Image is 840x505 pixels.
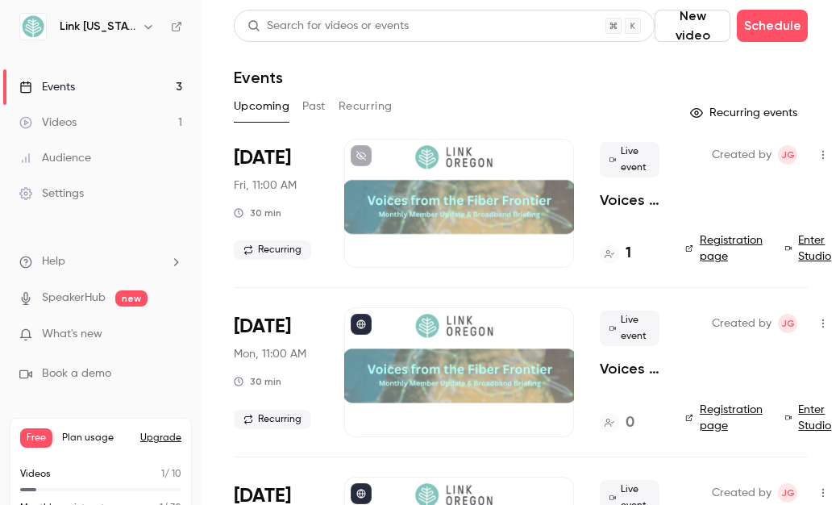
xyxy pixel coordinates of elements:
button: Upcoming [234,94,289,119]
span: What's new [42,326,102,343]
a: Enter Studio [785,402,836,434]
h1: Events [234,68,283,87]
div: Search for videos or events [247,18,409,35]
p: Videos [20,467,51,482]
span: JG [781,145,795,165]
div: Videos [19,115,77,131]
div: Aug 22 Fri, 11:00 AM (America/Los Angeles) [234,139,318,268]
a: Registration page [685,232,766,265]
h4: 0 [626,412,634,434]
a: 1 [600,243,631,265]
a: Voices from the Fiber Frontier - Monthly Member Update & Broadband Briefing [600,190,659,210]
span: Live event [600,142,659,177]
div: Audience [19,150,91,166]
button: Recurring events [683,100,808,126]
span: Plan usage [62,432,131,444]
span: Jerry Gaube [778,145,797,165]
div: Settings [19,186,84,202]
button: Past [302,94,326,119]
a: Voices from the Fiber Frontier - Monthly Member Update & Broadband Briefing [600,359,659,378]
li: help-dropdown-opener [19,253,182,270]
button: New video [655,10,730,42]
span: 1 [161,470,164,479]
span: Created by [712,145,771,165]
span: Free [20,428,52,448]
div: 30 min [234,375,281,388]
span: Recurring [234,240,311,260]
div: Events [19,79,75,95]
span: Created by [712,483,771,503]
iframe: Noticeable Trigger [163,328,182,342]
span: JG [781,483,795,503]
span: [DATE] [234,145,291,171]
img: Link Oregon [20,14,46,40]
a: Enter Studio [785,232,836,265]
a: Registration page [685,402,766,434]
span: Recurring [234,410,311,429]
div: 30 min [234,207,281,219]
span: Mon, 11:00 AM [234,346,306,362]
div: Sep 22 Mon, 11:00 AM (America/Los Angeles) [234,307,318,436]
span: JG [781,314,795,333]
h4: 1 [626,243,631,265]
a: 0 [600,412,634,434]
span: Jerry Gaube [778,483,797,503]
span: Help [42,253,65,270]
p: / 10 [161,467,181,482]
span: [DATE] [234,314,291,340]
span: Created by [712,314,771,333]
button: Schedule [737,10,808,42]
span: Fri, 11:00 AM [234,177,297,194]
span: new [115,290,148,307]
h6: Link [US_STATE] [60,19,135,35]
span: Book a demo [42,365,111,382]
button: Recurring [339,94,393,119]
a: SpeakerHub [42,290,106,307]
button: Upgrade [140,432,181,444]
span: Live event [600,311,659,346]
span: Jerry Gaube [778,314,797,333]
